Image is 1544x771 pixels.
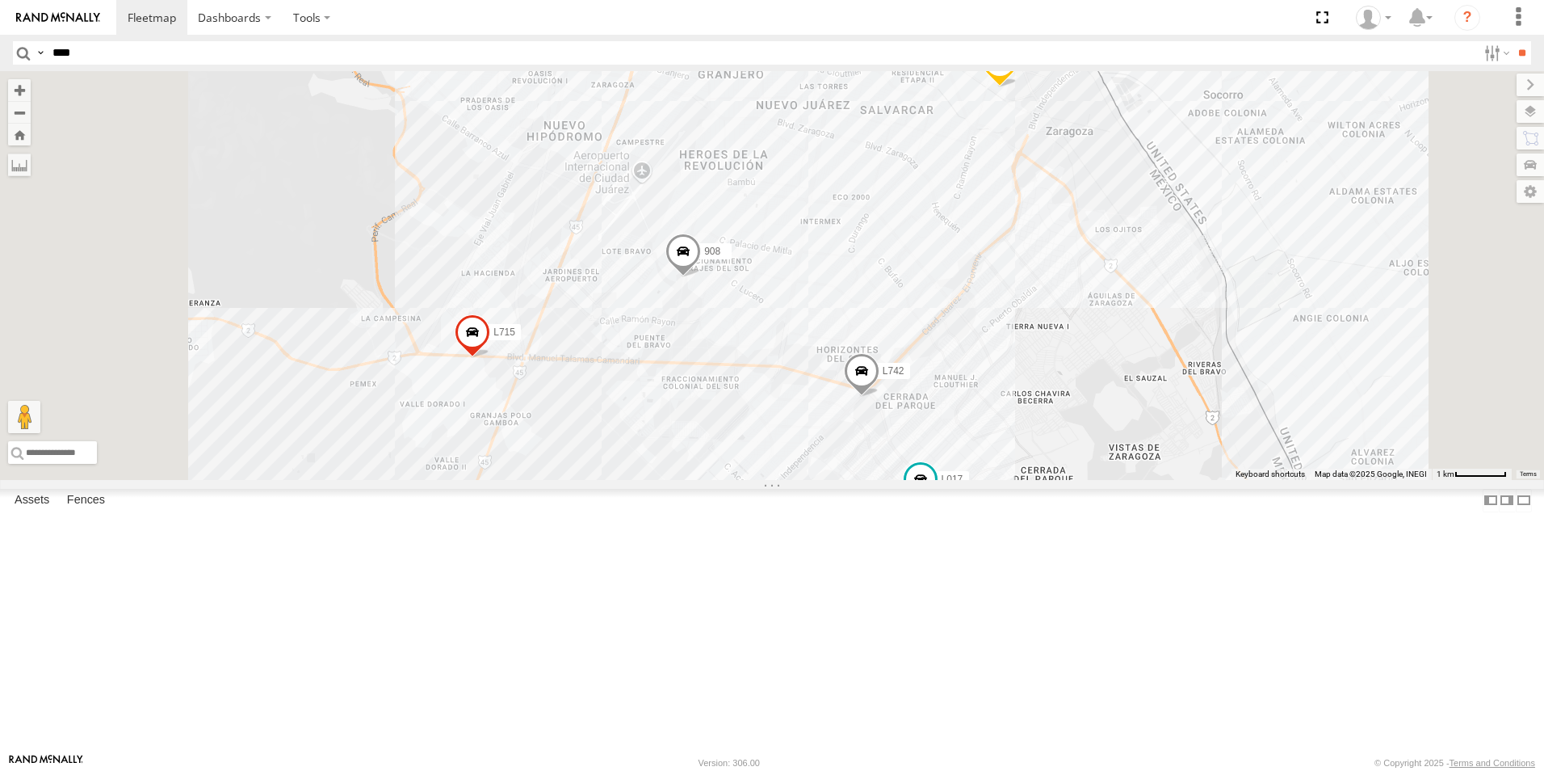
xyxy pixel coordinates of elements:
[1517,180,1544,203] label: Map Settings
[1315,470,1427,478] span: Map data ©2025 Google, INEGI
[1437,470,1454,478] span: 1 km
[699,758,760,768] div: Version: 306.00
[493,327,515,338] span: L715
[1450,758,1535,768] a: Terms and Conditions
[1499,489,1515,512] label: Dock Summary Table to the Right
[942,474,963,486] span: L017
[8,401,40,433] button: Drag Pegman onto the map to open Street View
[704,246,720,257] span: 908
[34,41,47,65] label: Search Query
[8,124,31,145] button: Zoom Home
[6,489,57,512] label: Assets
[1432,469,1512,480] button: Map Scale: 1 km per 61 pixels
[1516,489,1532,512] label: Hide Summary Table
[8,154,31,176] label: Measure
[1483,489,1499,512] label: Dock Summary Table to the Left
[16,12,100,23] img: rand-logo.svg
[1350,6,1397,30] div: rob jurad
[1478,41,1513,65] label: Search Filter Options
[1520,471,1537,478] a: Terms (opens in new tab)
[8,101,31,124] button: Zoom out
[59,489,113,512] label: Fences
[8,79,31,101] button: Zoom in
[9,755,83,771] a: Visit our Website
[883,366,904,377] span: L742
[1236,469,1305,480] button: Keyboard shortcuts
[1454,5,1480,31] i: ?
[1374,758,1535,768] div: © Copyright 2025 -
